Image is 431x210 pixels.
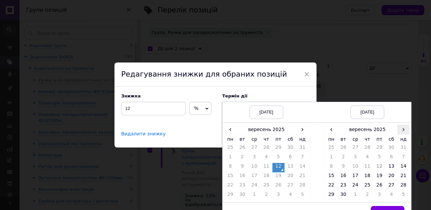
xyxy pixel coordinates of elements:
span: Редагування знижки для обраних позицій [121,70,287,78]
td: 26 [337,144,350,154]
td: 11 [361,163,373,172]
span: Видалити знижку [121,131,166,137]
td: 28 [296,182,308,191]
td: 24 [248,182,260,191]
label: Термін дії [222,93,310,98]
th: пт [373,135,386,144]
td: 1 [325,154,337,163]
td: 30 [285,144,297,154]
th: вт [236,135,248,144]
td: 2 [361,191,373,201]
td: 3 [373,191,386,201]
td: 18 [361,172,373,182]
td: 23 [337,182,350,191]
th: вт [337,135,350,144]
td: 2 [337,154,350,163]
td: 3 [349,154,361,163]
td: 26 [272,182,285,191]
td: 4 [285,191,297,201]
td: 16 [337,172,350,182]
td: 5 [296,191,308,201]
td: 22 [325,182,337,191]
td: 3 [272,191,285,201]
span: ‹ [224,125,236,134]
td: 12 [373,163,386,172]
div: [DATE] [351,106,384,119]
td: 5 [373,154,386,163]
div: [DATE] [250,106,283,119]
td: 29 [272,144,285,154]
td: 21 [397,172,409,182]
td: 28 [260,144,272,154]
td: 25 [224,144,236,154]
td: 15 [224,172,236,182]
td: 1 [248,191,260,201]
td: 29 [373,144,386,154]
td: 9 [337,163,350,172]
td: 18 [260,172,272,182]
td: 15 [325,172,337,182]
th: сб [386,135,398,144]
td: 30 [337,191,350,201]
th: нд [397,135,409,144]
td: 27 [349,144,361,154]
td: 4 [386,191,398,201]
th: чт [361,135,373,144]
td: 11 [260,163,272,172]
td: 29 [325,191,337,201]
td: 25 [361,182,373,191]
td: 22 [224,182,236,191]
td: 29 [224,191,236,201]
td: 5 [397,191,409,201]
th: пт [272,135,285,144]
span: › [296,125,308,134]
span: % [194,106,198,111]
td: 19 [373,172,386,182]
td: 31 [397,144,409,154]
td: 27 [248,144,260,154]
td: 13 [285,163,297,172]
td: 10 [248,163,260,172]
td: 20 [285,172,297,182]
td: 1 [224,154,236,163]
td: 9 [236,163,248,172]
td: 13 [386,163,398,172]
td: 4 [361,154,373,163]
td: 26 [236,144,248,154]
td: 30 [236,191,248,201]
td: 25 [325,144,337,154]
td: 5 [272,154,285,163]
td: 21 [296,172,308,182]
td: 4 [260,154,272,163]
th: пн [325,135,337,144]
th: сб [285,135,297,144]
th: вересень 2025 [337,125,398,135]
td: 31 [296,144,308,154]
td: 2 [236,154,248,163]
td: 24 [349,182,361,191]
td: 3 [248,154,260,163]
input: 0 [121,102,186,115]
td: 30 [386,144,398,154]
th: чт [260,135,272,144]
td: 10 [349,163,361,172]
td: 12 [272,163,285,172]
td: 1 [349,191,361,201]
span: ‹ [325,125,337,134]
span: × [304,69,310,80]
td: 8 [224,163,236,172]
th: вересень 2025 [236,125,297,135]
td: 16 [236,172,248,182]
td: 2 [260,191,272,201]
td: 17 [349,172,361,182]
th: нд [296,135,308,144]
td: 27 [285,182,297,191]
td: 26 [373,182,386,191]
span: › [397,125,409,134]
td: 28 [397,182,409,191]
td: 7 [397,154,409,163]
td: 25 [260,182,272,191]
td: 6 [386,154,398,163]
td: 17 [248,172,260,182]
td: 14 [397,163,409,172]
